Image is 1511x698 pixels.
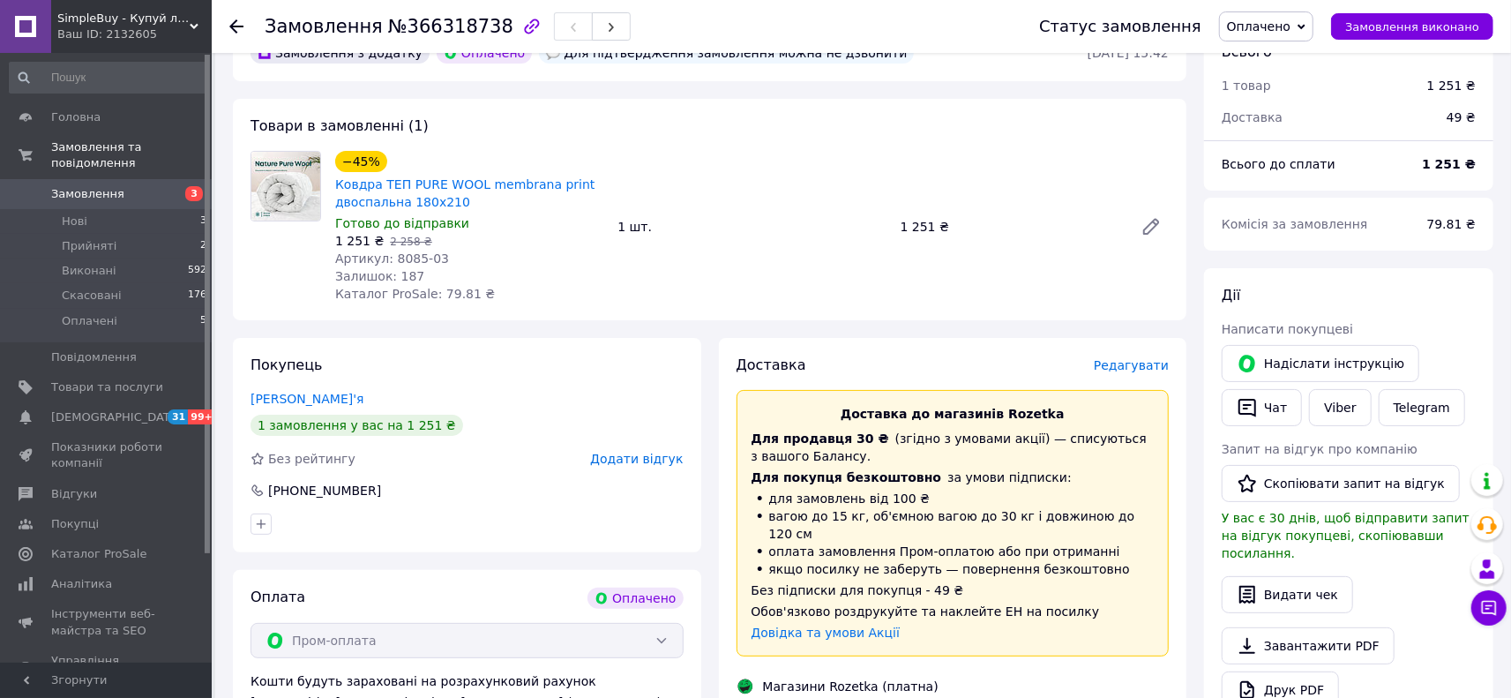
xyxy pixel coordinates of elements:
span: Прийняті [62,238,116,254]
span: 3 [200,214,206,229]
span: Каталог ProSale [51,546,146,562]
span: Оплачено [1227,19,1290,34]
span: Управління сайтом [51,653,163,685]
span: 2 [200,238,206,254]
span: Редагувати [1094,358,1169,372]
button: Надіслати інструкцію [1222,345,1419,382]
span: Всього [1222,43,1272,60]
span: 5 [200,313,206,329]
span: 1 251 ₴ [335,234,384,248]
li: якщо посилку не заберуть — повернення безкоштовно [752,560,1155,578]
span: У вас є 30 днів, щоб відправити запит на відгук покупцеві, скопіювавши посилання. [1222,511,1470,560]
span: Оплачені [62,313,117,329]
span: Каталог ProSale: 79.81 ₴ [335,287,495,301]
div: 1 замовлення у вас на 1 251 ₴ [251,415,463,436]
span: 176 [188,288,206,304]
span: Товари в замовленні (1) [251,117,429,134]
span: Для покупця безкоштовно [752,470,942,484]
span: Запит на відгук про компанію [1222,442,1417,456]
b: 1 251 ₴ [1422,157,1476,171]
span: 79.81 ₴ [1427,217,1476,231]
img: Ковдра ТЕП PURE WOOL membrana print двоспальна 180х210 [251,152,320,221]
a: Viber [1309,389,1371,426]
time: [DATE] 15:42 [1088,46,1169,60]
span: SimpleBuy - Купуй легко! [57,11,190,26]
div: за умови підписки: [752,469,1155,486]
span: 3 [185,186,203,201]
span: Написати покупцеві [1222,322,1353,336]
span: Виконані [62,263,116,279]
span: №366318738 [388,16,513,37]
span: Замовлення [51,186,124,202]
span: Головна [51,109,101,125]
input: Пошук [9,62,208,94]
button: Чат з покупцем [1471,590,1507,626]
a: Ковдра ТЕП PURE WOOL membrana print двоспальна 180х210 [335,177,595,209]
div: Ваш ID: 2132605 [57,26,212,42]
span: Покупець [251,357,323,373]
div: (згідно з умовами акції) — списуються з вашого Балансу. [752,430,1155,465]
span: Готово до відправки [335,216,469,230]
div: −45% [335,151,387,172]
span: 592 [188,263,206,279]
button: Видати чек [1222,576,1353,613]
a: Завантажити PDF [1222,627,1395,664]
span: Інструменти веб-майстра та SEO [51,606,163,638]
div: Оплачено [587,588,683,609]
span: [DEMOGRAPHIC_DATA] [51,409,182,425]
span: Доставка [1222,110,1283,124]
a: Довідка та умови Акції [752,626,901,640]
span: Залишок: 187 [335,269,424,283]
a: [PERSON_NAME]'я [251,392,364,406]
span: 1 товар [1222,79,1271,93]
span: Покупці [51,516,99,532]
li: вагою до 15 кг, об'ємною вагою до 30 кг і довжиною до 120 см [752,507,1155,543]
span: Оплата [251,589,305,605]
button: Скопіювати запит на відгук [1222,465,1460,502]
span: Всього до сплати [1222,157,1335,171]
a: Telegram [1379,389,1465,426]
span: Замовлення [265,16,383,37]
span: Комісія за замовлення [1222,217,1368,231]
a: Редагувати [1133,209,1169,244]
span: Без рейтингу [268,452,355,466]
span: Дії [1222,287,1240,304]
div: 1 251 ₴ [1427,77,1476,94]
div: Повернутися назад [229,18,243,35]
span: 99+ [188,409,217,424]
div: Без підписки для покупця - 49 ₴ [752,582,1155,599]
span: Відгуки [51,486,97,502]
span: 31 [168,409,188,424]
span: Замовлення та повідомлення [51,139,212,171]
span: Скасовані [62,288,122,304]
div: 1 251 ₴ [894,214,1126,239]
span: Артикул: 8085-03 [335,251,449,266]
div: 49 ₴ [1436,98,1486,137]
span: Додати відгук [590,452,683,466]
div: Статус замовлення [1039,18,1201,35]
li: для замовлень від 100 ₴ [752,490,1155,507]
span: Доставка [737,357,806,373]
li: оплата замовлення Пром-оплатою або при отриманні [752,543,1155,560]
span: 2 258 ₴ [390,236,431,248]
span: Нові [62,214,87,229]
div: Обов'язково роздрукуйте та наклейте ЕН на посилку [752,603,1155,620]
div: 1 шт. [610,214,893,239]
span: Товари та послуги [51,379,163,395]
span: Для продавця 30 ₴ [752,432,889,446]
button: Чат [1222,389,1302,426]
span: Показники роботи компанії [51,439,163,471]
span: Аналітика [51,576,112,592]
span: Повідомлення [51,349,137,365]
span: Доставка до магазинів Rozetka [841,407,1065,421]
button: Замовлення виконано [1331,13,1493,40]
div: Магазини Rozetka (платна) [759,678,943,695]
span: Замовлення виконано [1345,20,1479,34]
div: [PHONE_NUMBER] [266,482,383,499]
